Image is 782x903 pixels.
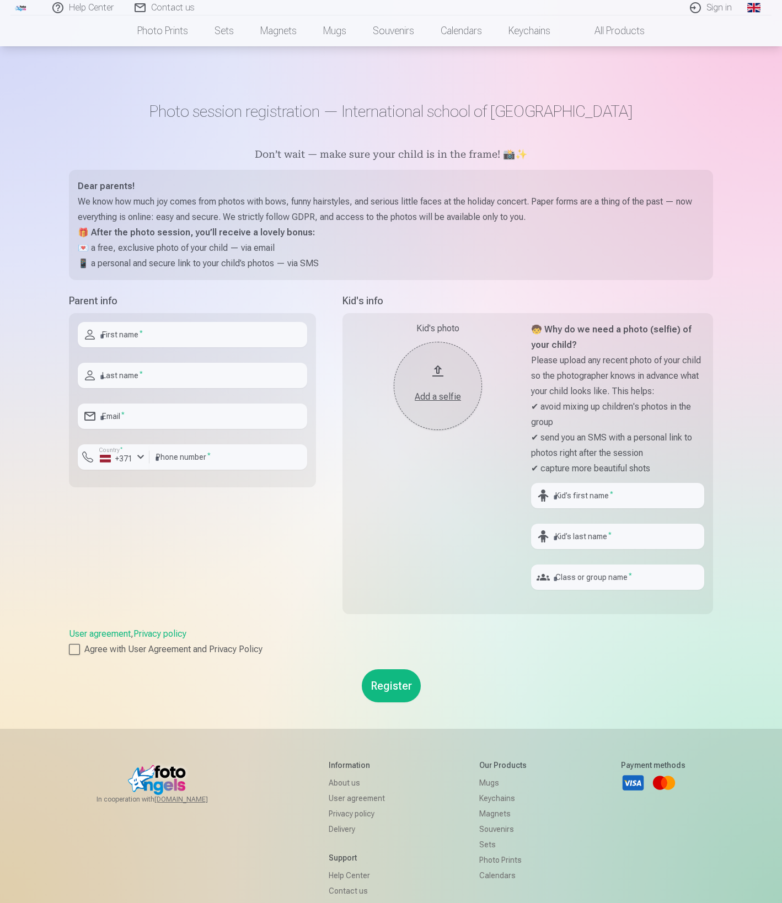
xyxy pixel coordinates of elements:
h5: Kid's info [342,293,713,309]
p: ✔ avoid mixing up children's photos in the group [531,399,704,430]
a: User agreement [329,791,385,806]
h1: Photo session registration — International school of [GEOGRAPHIC_DATA] [69,101,713,121]
div: +371 [100,453,133,464]
a: Help Center [329,868,385,883]
img: /fa1 [15,4,27,11]
p: 📱 a personal and secure link to your child’s photos — via SMS [78,256,704,271]
a: Magnets [479,806,527,821]
h5: Our products [479,760,527,771]
a: Mastercard [652,771,676,795]
a: Sets [201,15,247,46]
a: All products [564,15,658,46]
h5: Parent info [69,293,316,309]
a: User agreement [69,628,131,639]
h5: Payment methods [621,760,685,771]
p: 💌 a free, exclusive photo of your child — via email [78,240,704,256]
p: ✔ send you an SMS with a personal link to photos right after the session [531,430,704,461]
label: Agree with User Agreement and Privacy Policy [69,643,713,656]
p: We know how much joy comes from photos with bows, funny hairstyles, and serious little faces at t... [78,194,704,225]
a: Privacy policy [133,628,186,639]
h5: Support [329,852,385,863]
button: Add a selfie [394,342,482,430]
a: Magnets [247,15,310,46]
a: Visa [621,771,645,795]
a: Sets [479,837,527,852]
a: Calendars [427,15,495,46]
a: Keychains [495,15,564,46]
span: In cooperation with [97,795,234,804]
a: Mugs [479,775,527,791]
div: Add a selfie [405,390,471,404]
strong: 🎁 After the photo session, you’ll receive a lovely bonus: [78,227,315,238]
a: Privacy policy [329,806,385,821]
strong: Dear parents! [78,181,135,191]
a: About us [329,775,385,791]
label: Country [95,446,126,454]
a: Photo prints [479,852,527,868]
strong: 🧒 Why do we need a photo (selfie) of your child? [531,324,692,350]
h5: Don’t wait — make sure your child is in the frame! 📸✨ [69,148,713,163]
a: Delivery [329,821,385,837]
div: , [69,627,713,656]
div: Kid's photo [351,322,524,335]
button: Register [362,669,421,702]
p: ✔ capture more beautiful shots [531,461,704,476]
a: Calendars [479,868,527,883]
button: Country*+371 [78,444,149,470]
a: Photo prints [124,15,201,46]
h5: Information [329,760,385,771]
a: Souvenirs [360,15,427,46]
a: Keychains [479,791,527,806]
p: Please upload any recent photo of your child so the photographer knows in advance what your child... [531,353,704,399]
a: [DOMAIN_NAME] [154,795,234,804]
a: Mugs [310,15,360,46]
a: Contact us [329,883,385,899]
a: Souvenirs [479,821,527,837]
